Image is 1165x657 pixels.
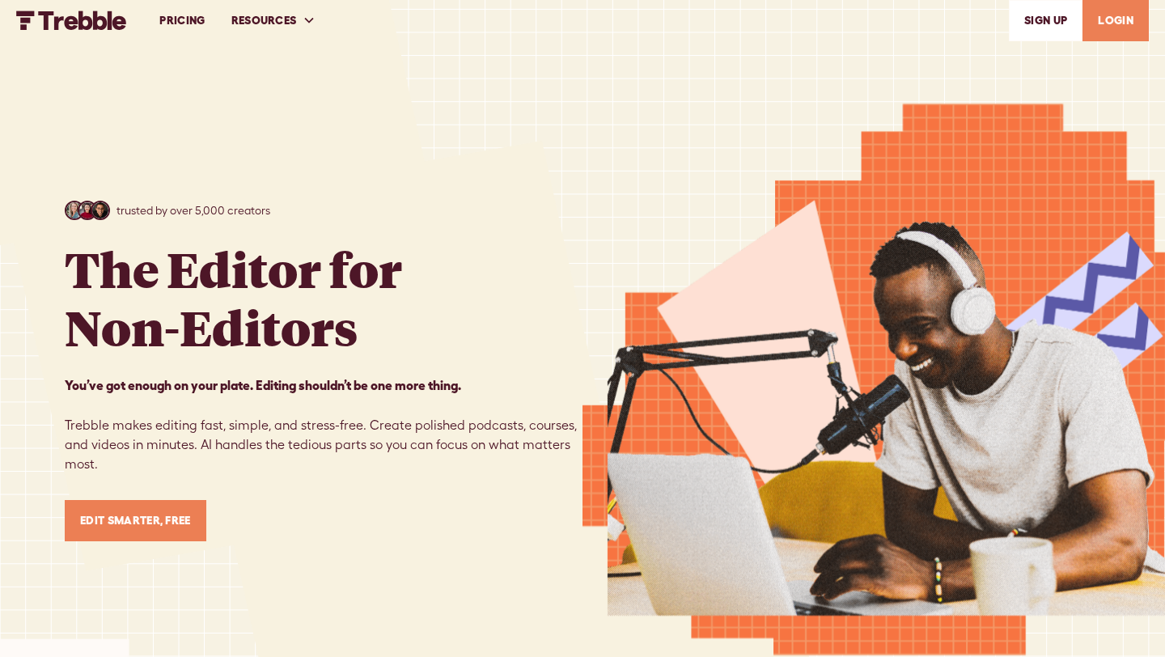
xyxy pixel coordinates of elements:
[65,375,582,474] p: Trebble makes editing fast, simple, and stress-free. Create polished podcasts, courses, and video...
[116,202,270,219] p: trusted by over 5,000 creators
[65,500,206,541] a: Edit Smarter, Free
[16,11,127,30] img: Trebble FM Logo
[231,12,297,29] div: RESOURCES
[16,11,127,30] a: home
[65,378,461,392] strong: You’ve got enough on your plate. Editing shouldn’t be one more thing. ‍
[65,239,402,356] h1: The Editor for Non-Editors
